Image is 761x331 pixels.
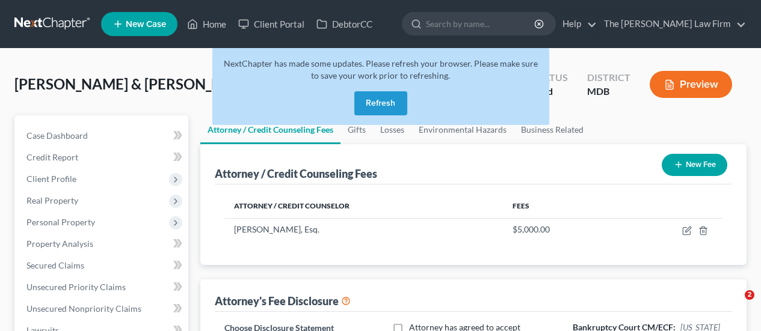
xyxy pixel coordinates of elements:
[17,276,188,298] a: Unsecured Priority Claims
[354,91,407,115] button: Refresh
[181,13,232,35] a: Home
[26,303,141,314] span: Unsecured Nonpriority Claims
[26,152,78,162] span: Credit Report
[26,217,95,227] span: Personal Property
[587,71,630,85] div: District
[17,125,188,147] a: Case Dashboard
[587,85,630,99] div: MDB
[26,282,126,292] span: Unsecured Priority Claims
[200,115,340,144] a: Attorney / Credit Counseling Fees
[532,71,568,85] div: Status
[513,224,550,234] span: $5,000.00
[556,13,597,35] a: Help
[17,147,188,168] a: Credit Report
[650,71,732,98] button: Preview
[126,20,166,29] span: New Case
[513,201,529,210] span: Fees
[26,260,84,270] span: Secured Claims
[532,85,568,99] div: Lead
[26,238,93,249] span: Property Analysis
[26,130,88,141] span: Case Dashboard
[662,154,727,176] button: New Fee
[14,75,258,93] span: [PERSON_NAME] & [PERSON_NAME]
[224,58,538,80] span: NextChapter has made some updates. Please refresh your browser. Please make sure to save your wor...
[17,255,188,276] a: Secured Claims
[26,195,78,205] span: Real Property
[17,233,188,255] a: Property Analysis
[234,201,350,210] span: Attorney / Credit Counselor
[720,290,749,319] iframe: Intercom live chat
[426,13,536,35] input: Search by name...
[514,115,591,144] a: Business Related
[310,13,378,35] a: DebtorCC
[598,13,746,35] a: The [PERSON_NAME] Law Firm
[26,174,76,184] span: Client Profile
[17,298,188,320] a: Unsecured Nonpriority Claims
[232,13,310,35] a: Client Portal
[745,290,754,300] span: 2
[234,224,319,234] span: [PERSON_NAME], Esq.
[215,166,377,181] div: Attorney / Credit Counseling Fees
[215,294,351,308] div: Attorney's Fee Disclosure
